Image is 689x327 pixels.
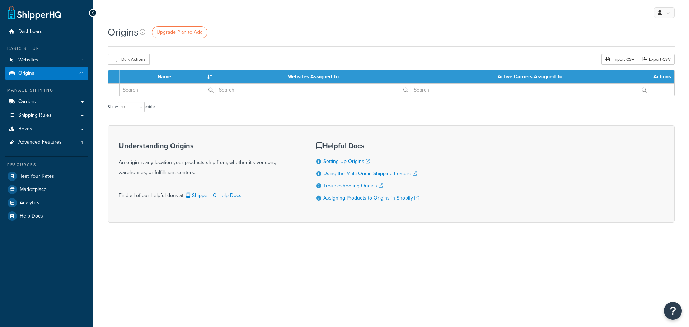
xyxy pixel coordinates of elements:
[5,136,88,149] li: Advanced Features
[5,183,88,196] a: Marketplace
[5,136,88,149] a: Advanced Features 4
[411,84,649,96] input: Search
[5,53,88,67] a: Websites 1
[323,158,370,165] a: Setting Up Origins
[5,67,88,80] li: Origins
[18,126,32,132] span: Boxes
[649,70,674,83] th: Actions
[20,173,54,179] span: Test Your Rates
[118,102,145,112] select: Showentries
[5,210,88,223] a: Help Docs
[18,112,52,118] span: Shipping Rules
[323,182,383,190] a: Troubleshooting Origins
[5,196,88,209] a: Analytics
[5,46,88,52] div: Basic Setup
[108,54,150,65] button: Bulk Actions
[120,70,216,83] th: Name
[20,187,47,193] span: Marketplace
[316,142,419,150] h3: Helpful Docs
[5,95,88,108] a: Carriers
[81,139,83,145] span: 4
[156,28,203,36] span: Upgrade Plan to Add
[638,54,675,65] a: Export CSV
[18,139,62,145] span: Advanced Features
[5,67,88,80] a: Origins 41
[5,87,88,93] div: Manage Shipping
[18,29,43,35] span: Dashboard
[119,142,298,178] div: An origin is any location your products ship from, whether it's vendors, warehouses, or fulfillme...
[18,70,34,76] span: Origins
[18,57,38,63] span: Websites
[5,25,88,38] a: Dashboard
[18,99,36,105] span: Carriers
[5,162,88,168] div: Resources
[216,84,411,96] input: Search
[119,142,298,150] h3: Understanding Origins
[108,25,139,39] h1: Origins
[323,194,419,202] a: Assigning Products to Origins in Shopify
[8,5,61,20] a: ShipperHQ Home
[119,185,298,201] div: Find all of our helpful docs at:
[20,213,43,219] span: Help Docs
[108,102,156,112] label: Show entries
[664,302,682,320] button: Open Resource Center
[5,170,88,183] a: Test Your Rates
[5,122,88,136] a: Boxes
[5,53,88,67] li: Websites
[411,70,649,83] th: Active Carriers Assigned To
[120,84,216,96] input: Search
[184,192,242,199] a: ShipperHQ Help Docs
[20,200,39,206] span: Analytics
[323,170,417,177] a: Using the Multi-Origin Shipping Feature
[79,70,83,76] span: 41
[5,109,88,122] a: Shipping Rules
[216,70,411,83] th: Websites Assigned To
[82,57,83,63] span: 1
[152,26,207,38] a: Upgrade Plan to Add
[601,54,638,65] div: Import CSV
